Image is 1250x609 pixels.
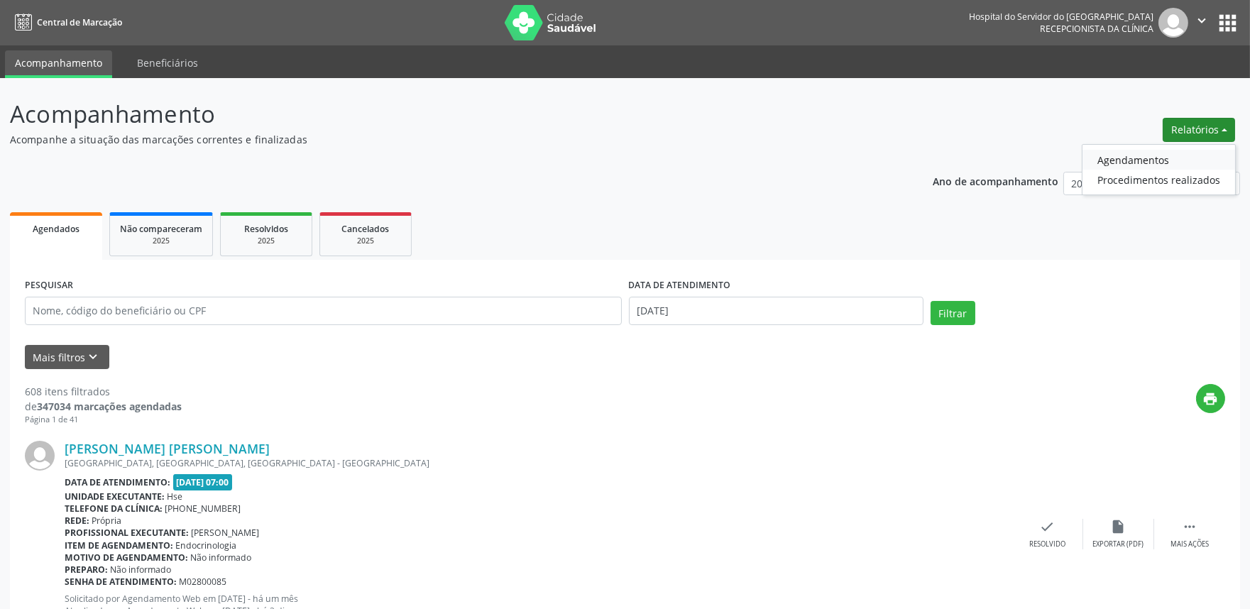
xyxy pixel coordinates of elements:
[629,297,923,325] input: Selecione um intervalo
[933,172,1058,190] p: Ano de acompanhamento
[37,400,182,413] strong: 347034 marcações agendadas
[342,223,390,235] span: Cancelados
[1188,8,1215,38] button: 
[25,399,182,414] div: de
[10,97,871,132] p: Acompanhamento
[65,457,1012,469] div: [GEOGRAPHIC_DATA], [GEOGRAPHIC_DATA], [GEOGRAPHIC_DATA] - [GEOGRAPHIC_DATA]
[25,297,622,325] input: Nome, código do beneficiário ou CPF
[65,441,270,456] a: [PERSON_NAME] [PERSON_NAME]
[65,527,189,539] b: Profissional executante:
[931,301,975,325] button: Filtrar
[192,527,260,539] span: [PERSON_NAME]
[65,552,188,564] b: Motivo de agendamento:
[969,11,1153,23] div: Hospital do Servidor do [GEOGRAPHIC_DATA]
[65,490,165,503] b: Unidade executante:
[1029,539,1065,549] div: Resolvido
[1182,519,1197,534] i: 
[231,236,302,246] div: 2025
[1040,519,1056,534] i: check
[25,414,182,426] div: Página 1 de 41
[1082,170,1235,190] a: Procedimentos realizados
[65,503,163,515] b: Telefone da clínica:
[1215,11,1240,35] button: apps
[10,132,871,147] p: Acompanhe a situação das marcações correntes e finalizadas
[1158,8,1188,38] img: img
[1082,144,1236,195] ul: Relatórios
[629,275,731,297] label: DATA DE ATENDIMENTO
[65,539,173,552] b: Item de agendamento:
[1082,150,1235,170] a: Agendamentos
[127,50,208,75] a: Beneficiários
[86,349,102,365] i: keyboard_arrow_down
[1111,519,1126,534] i: insert_drive_file
[244,223,288,235] span: Resolvidos
[10,11,122,34] a: Central de Marcação
[25,275,73,297] label: PESQUISAR
[25,345,109,370] button: Mais filtroskeyboard_arrow_down
[25,384,182,399] div: 608 itens filtrados
[330,236,401,246] div: 2025
[65,476,170,488] b: Data de atendimento:
[120,236,202,246] div: 2025
[180,576,227,588] span: M02800085
[1093,539,1144,549] div: Exportar (PDF)
[173,474,233,490] span: [DATE] 07:00
[1170,539,1209,549] div: Mais ações
[176,539,237,552] span: Endocrinologia
[25,441,55,471] img: img
[168,490,183,503] span: Hse
[191,552,252,564] span: Não informado
[37,16,122,28] span: Central de Marcação
[65,515,89,527] b: Rede:
[1040,23,1153,35] span: Recepcionista da clínica
[65,564,108,576] b: Preparo:
[1194,13,1210,28] i: 
[33,223,80,235] span: Agendados
[92,515,122,527] span: Própria
[5,50,112,78] a: Acompanhamento
[1196,384,1225,413] button: print
[1163,118,1235,142] button: Relatórios
[165,503,241,515] span: [PHONE_NUMBER]
[111,564,172,576] span: Não informado
[120,223,202,235] span: Não compareceram
[1203,391,1219,407] i: print
[65,576,177,588] b: Senha de atendimento:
